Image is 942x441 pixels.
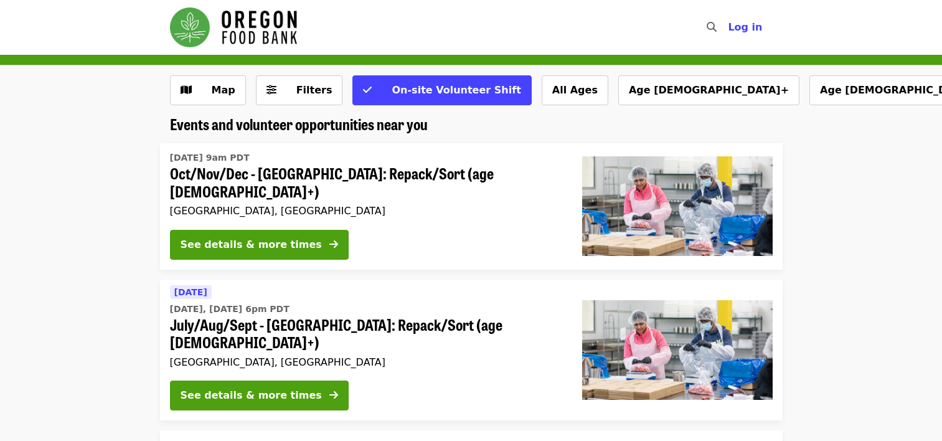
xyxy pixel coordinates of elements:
span: Filters [296,84,332,96]
button: Log in [718,15,772,40]
i: arrow-right icon [329,239,338,250]
i: sliders-h icon [266,84,276,96]
button: See details & more times [170,230,349,260]
span: On-site Volunteer Shift [392,84,520,96]
button: On-site Volunteer Shift [352,75,531,105]
span: [DATE] [174,287,207,297]
time: [DATE] 9am PDT [170,151,250,164]
button: Filters (0 selected) [256,75,343,105]
span: Log in [728,21,762,33]
button: All Ages [542,75,608,105]
a: See details for "Oct/Nov/Dec - Beaverton: Repack/Sort (age 10+)" [160,143,783,270]
i: check icon [363,84,372,96]
i: map icon [181,84,192,96]
time: [DATE], [DATE] 6pm PDT [170,303,290,316]
button: Show map view [170,75,246,105]
span: Oct/Nov/Dec - [GEOGRAPHIC_DATA]: Repack/Sort (age [DEMOGRAPHIC_DATA]+) [170,164,562,201]
i: arrow-right icon [329,389,338,401]
div: See details & more times [181,237,322,252]
span: July/Aug/Sept - [GEOGRAPHIC_DATA]: Repack/Sort (age [DEMOGRAPHIC_DATA]+) [170,316,562,352]
img: Oct/Nov/Dec - Beaverton: Repack/Sort (age 10+) organized by Oregon Food Bank [582,156,773,256]
input: Search [724,12,734,42]
div: [GEOGRAPHIC_DATA], [GEOGRAPHIC_DATA] [170,356,562,368]
button: See details & more times [170,381,349,410]
span: Map [212,84,235,96]
span: Events and volunteer opportunities near you [170,113,428,135]
button: Age [DEMOGRAPHIC_DATA]+ [618,75,799,105]
img: Oregon Food Bank - Home [170,7,297,47]
div: See details & more times [181,388,322,403]
a: See details for "July/Aug/Sept - Beaverton: Repack/Sort (age 10+)" [160,280,783,421]
img: July/Aug/Sept - Beaverton: Repack/Sort (age 10+) organized by Oregon Food Bank [582,300,773,400]
div: [GEOGRAPHIC_DATA], [GEOGRAPHIC_DATA] [170,205,562,217]
i: search icon [707,21,717,33]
